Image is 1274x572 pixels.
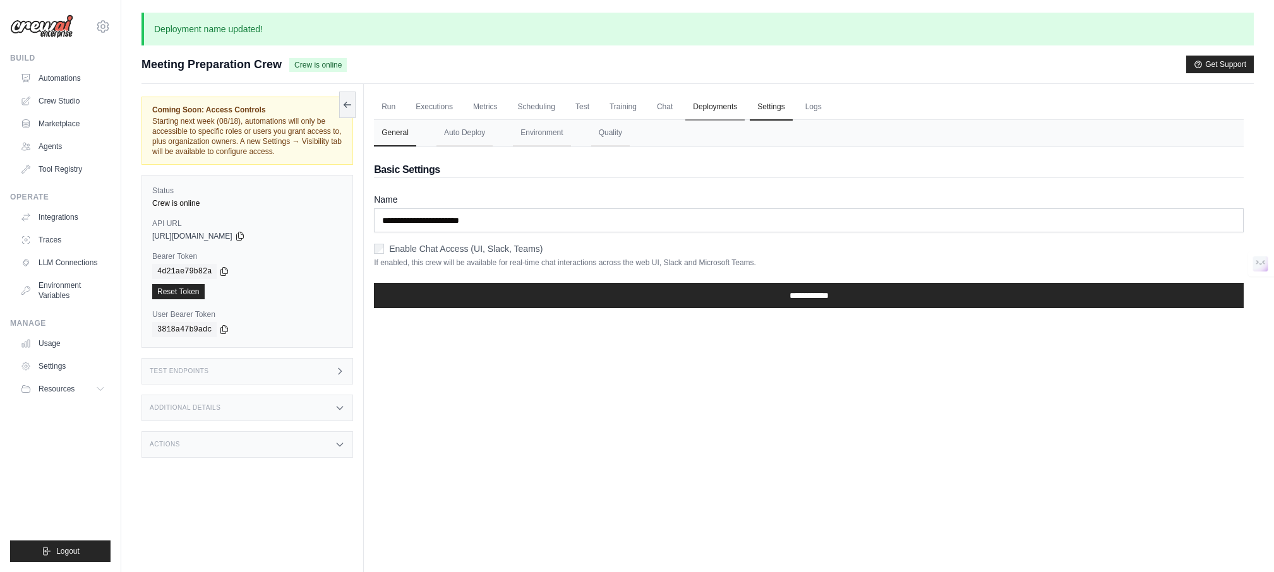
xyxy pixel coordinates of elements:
a: Test [568,94,597,121]
a: Automations [15,68,111,88]
a: Settings [750,94,792,121]
span: Crew is online [289,58,347,72]
a: Agents [15,136,111,157]
h3: Actions [150,441,180,448]
button: Get Support [1186,56,1254,73]
a: Logs [798,94,829,121]
label: API URL [152,218,342,229]
a: Settings [15,356,111,376]
a: Training [602,94,644,121]
h2: Basic Settings [374,162,1244,177]
a: Metrics [466,94,505,121]
span: Logout [56,546,80,556]
button: Resources [15,379,111,399]
div: Crew is online [152,198,342,208]
a: Integrations [15,207,111,227]
a: Scheduling [510,94,563,121]
a: Environment Variables [15,275,111,306]
button: General [374,120,416,146]
a: Traces [15,230,111,250]
div: Manage [10,318,111,328]
p: Deployment name updated! [141,13,1254,45]
span: [URL][DOMAIN_NAME] [152,231,232,241]
button: Auto Deploy [436,120,493,146]
div: Build [10,53,111,63]
span: Resources [39,384,75,394]
a: LLM Connections [15,253,111,273]
button: Quality [591,120,630,146]
code: 4d21ae79b82a [152,264,217,279]
label: Enable Chat Access (UI, Slack, Teams) [389,242,543,255]
a: Chat [649,94,680,121]
h3: Test Endpoints [150,367,209,375]
a: Reset Token [152,284,205,299]
label: Status [152,186,342,196]
a: Crew Studio [15,91,111,111]
label: Bearer Token [152,251,342,261]
span: Meeting Preparation Crew [141,56,282,73]
a: Tool Registry [15,159,111,179]
div: Operate [10,192,111,202]
button: Logout [10,540,111,562]
a: Usage [15,333,111,354]
span: Starting next week (08/18), automations will only be accessible to specific roles or users you gr... [152,117,342,156]
code: 3818a47b9adc [152,322,217,337]
button: Environment [513,120,570,146]
a: Deployments [685,94,745,121]
a: Executions [408,94,460,121]
a: Run [374,94,403,121]
p: If enabled, this crew will be available for real-time chat interactions across the web UI, Slack ... [374,258,1244,268]
a: Marketplace [15,114,111,134]
label: User Bearer Token [152,309,342,319]
img: Logo [10,15,73,39]
span: Coming Soon: Access Controls [152,105,342,115]
h3: Additional Details [150,404,220,412]
label: Name [374,193,1244,206]
nav: Tabs [374,120,1244,146]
